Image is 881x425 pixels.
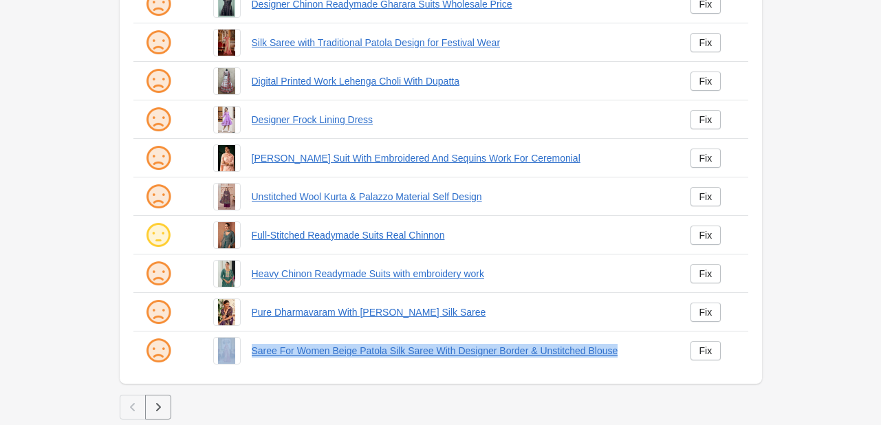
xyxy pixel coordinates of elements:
a: [PERSON_NAME] Suit With Embroidered And Sequins Work For Ceremonial [252,151,668,165]
div: Fix [699,76,713,87]
a: Pure Dharmavaram With [PERSON_NAME] Silk Saree [252,305,668,319]
img: sad.png [144,337,172,364]
div: Fix [699,114,713,125]
a: Saree For Women Beige Patola Silk Saree With Designer Border & Unstitched Blouse [252,344,668,358]
img: sad.png [144,29,172,56]
img: sad.png [144,260,172,287]
a: Fix [690,110,721,129]
a: Silk Saree with Traditional Patola Design for Festival Wear [252,36,668,50]
img: sad.png [144,144,172,172]
img: sad.png [144,183,172,210]
a: Fix [690,226,721,245]
div: Fix [699,153,713,164]
a: Fix [690,72,721,91]
div: Fix [699,230,713,241]
img: ok.png [144,221,172,249]
a: Fix [690,264,721,283]
div: Fix [699,37,713,48]
a: Full-Stitched Readymade Suits Real Chinnon [252,228,668,242]
div: Fix [699,307,713,318]
div: Fix [699,345,713,356]
a: Fix [690,187,721,206]
a: Fix [690,149,721,168]
a: Heavy Chinon Readymade Suits with embroidery work [252,267,668,281]
img: sad.png [144,298,172,326]
a: Unstitched Wool Kurta & Palazzo Material Self Design [252,190,668,204]
img: sad.png [144,106,172,133]
div: Fix [699,268,713,279]
a: Fix [690,303,721,322]
div: Fix [699,191,713,202]
a: Fix [690,33,721,52]
a: Fix [690,341,721,360]
a: Digital Printed Work Lehenga Choli With Dupatta [252,74,668,88]
img: sad.png [144,67,172,95]
a: Designer Frock Lining Dress [252,113,668,127]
